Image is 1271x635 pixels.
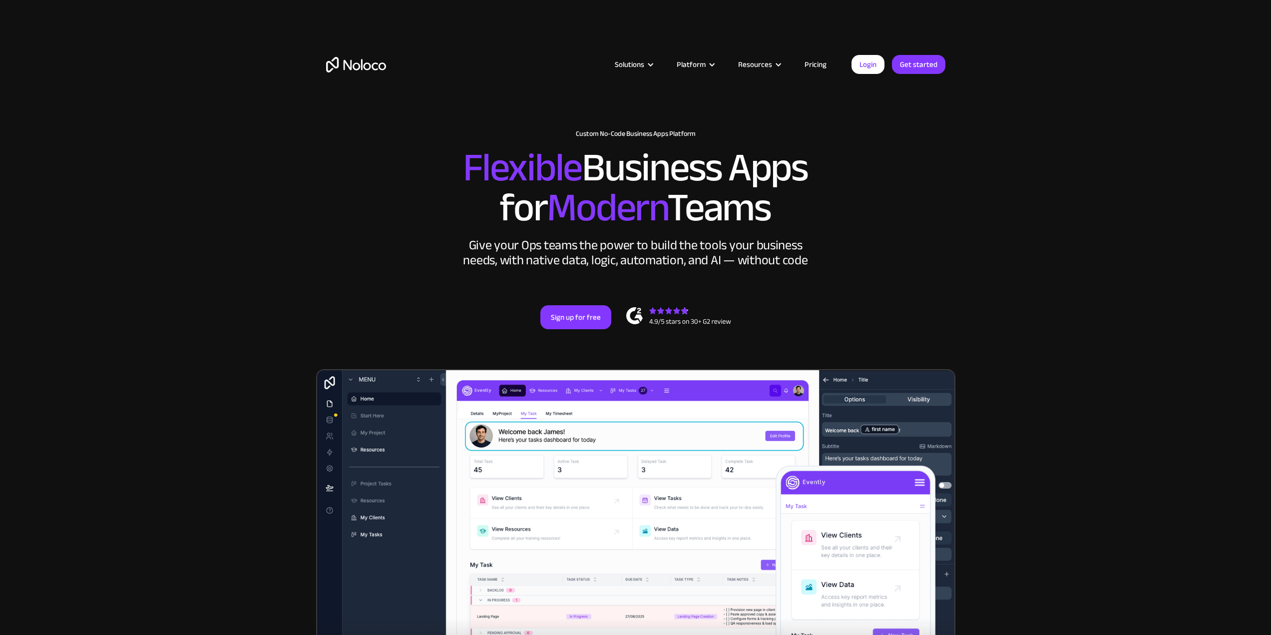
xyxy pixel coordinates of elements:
[726,58,792,71] div: Resources
[461,238,811,268] div: Give your Ops teams the power to build the tools your business needs, with native data, logic, au...
[326,57,386,72] a: home
[677,58,706,71] div: Platform
[664,58,726,71] div: Platform
[792,58,839,71] a: Pricing
[602,58,664,71] div: Solutions
[547,170,667,245] span: Modern
[326,148,945,228] h2: Business Apps for Teams
[463,130,582,205] span: Flexible
[540,305,611,329] a: Sign up for free
[892,55,945,74] a: Get started
[851,55,884,74] a: Login
[615,58,644,71] div: Solutions
[738,58,772,71] div: Resources
[326,130,945,138] h1: Custom No-Code Business Apps Platform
